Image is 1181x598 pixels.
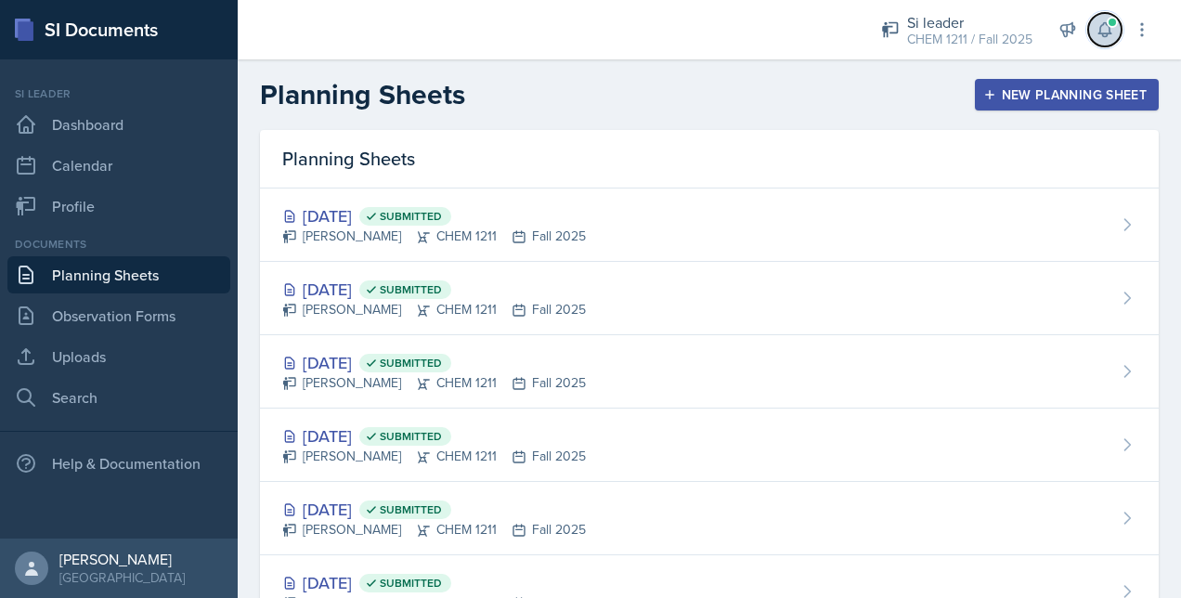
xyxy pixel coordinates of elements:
[907,11,1032,33] div: Si leader
[282,300,586,319] div: [PERSON_NAME] CHEM 1211 Fall 2025
[282,373,586,393] div: [PERSON_NAME] CHEM 1211 Fall 2025
[7,338,230,375] a: Uploads
[282,227,586,246] div: [PERSON_NAME] CHEM 1211 Fall 2025
[59,568,185,587] div: [GEOGRAPHIC_DATA]
[7,297,230,334] a: Observation Forms
[282,570,586,595] div: [DATE]
[380,429,442,444] span: Submitted
[282,277,586,302] div: [DATE]
[260,482,1159,555] a: [DATE] Submitted [PERSON_NAME]CHEM 1211Fall 2025
[59,550,185,568] div: [PERSON_NAME]
[7,147,230,184] a: Calendar
[260,130,1159,188] div: Planning Sheets
[282,423,586,448] div: [DATE]
[7,188,230,225] a: Profile
[282,520,586,539] div: [PERSON_NAME] CHEM 1211 Fall 2025
[380,502,442,517] span: Submitted
[7,236,230,253] div: Documents
[260,262,1159,335] a: [DATE] Submitted [PERSON_NAME]CHEM 1211Fall 2025
[907,30,1032,49] div: CHEM 1211 / Fall 2025
[987,87,1147,102] div: New Planning Sheet
[282,350,586,375] div: [DATE]
[260,335,1159,409] a: [DATE] Submitted [PERSON_NAME]CHEM 1211Fall 2025
[282,203,586,228] div: [DATE]
[260,188,1159,262] a: [DATE] Submitted [PERSON_NAME]CHEM 1211Fall 2025
[380,576,442,591] span: Submitted
[7,256,230,293] a: Planning Sheets
[282,447,586,466] div: [PERSON_NAME] CHEM 1211 Fall 2025
[260,409,1159,482] a: [DATE] Submitted [PERSON_NAME]CHEM 1211Fall 2025
[380,209,442,224] span: Submitted
[7,106,230,143] a: Dashboard
[7,85,230,102] div: Si leader
[380,282,442,297] span: Submitted
[260,78,465,111] h2: Planning Sheets
[7,379,230,416] a: Search
[7,445,230,482] div: Help & Documentation
[282,497,586,522] div: [DATE]
[975,79,1159,110] button: New Planning Sheet
[380,356,442,370] span: Submitted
